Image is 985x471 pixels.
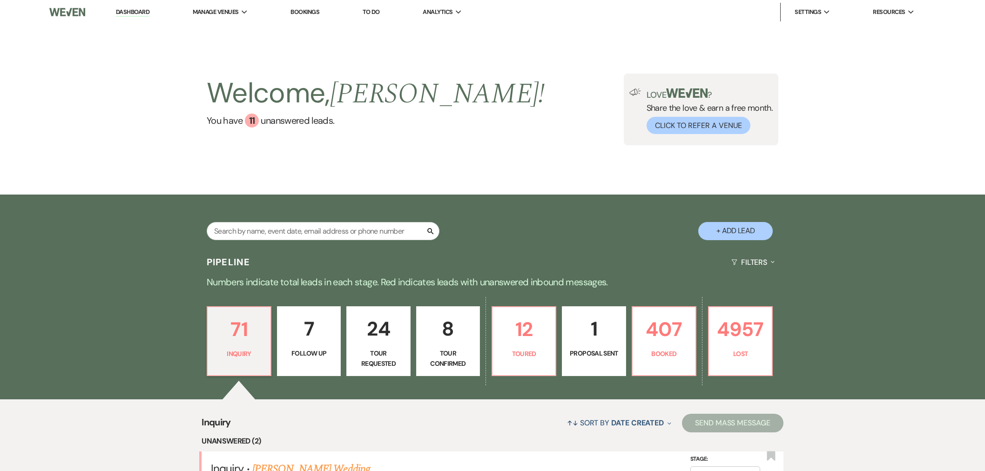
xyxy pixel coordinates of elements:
p: 12 [498,314,550,345]
div: 11 [245,114,259,128]
li: Unanswered (2) [202,435,783,447]
p: Proposal Sent [568,348,620,358]
p: 7 [283,313,335,344]
span: [PERSON_NAME] ! [330,73,545,115]
p: 4957 [715,314,766,345]
span: Analytics [423,7,452,17]
p: Booked [638,349,690,359]
button: Sort By Date Created [563,410,675,435]
p: Love ? [647,88,773,99]
a: 407Booked [632,306,696,376]
img: loud-speaker-illustration.svg [629,88,641,96]
p: Tour Confirmed [422,348,474,369]
span: ↑↓ [567,418,578,428]
span: Resources [873,7,905,17]
h2: Welcome, [207,74,545,114]
p: Lost [715,349,766,359]
a: Bookings [290,8,319,16]
p: 407 [638,314,690,345]
a: 24Tour Requested [346,306,410,376]
button: Send Mass Message [682,414,783,432]
button: Click to Refer a Venue [647,117,750,134]
a: 12Toured [492,306,556,376]
div: Share the love & earn a free month. [641,88,773,134]
span: Settings [795,7,821,17]
input: Search by name, event date, email address or phone number [207,222,439,240]
p: Follow Up [283,348,335,358]
a: You have 11 unanswered leads. [207,114,545,128]
a: To Do [363,8,380,16]
span: Inquiry [202,415,231,435]
p: 71 [213,314,265,345]
p: 24 [352,313,404,344]
a: 1Proposal Sent [562,306,626,376]
a: 4957Lost [708,306,773,376]
a: Dashboard [116,8,149,17]
a: 7Follow Up [277,306,341,376]
img: weven-logo-green.svg [666,88,708,98]
a: 8Tour Confirmed [416,306,480,376]
p: Inquiry [213,349,265,359]
span: Date Created [611,418,664,428]
label: Stage: [690,454,760,464]
a: 71Inquiry [207,306,271,376]
p: Toured [498,349,550,359]
img: Weven Logo [49,2,85,22]
p: 8 [422,313,474,344]
h3: Pipeline [207,256,250,269]
button: + Add Lead [698,222,773,240]
span: Manage Venues [193,7,239,17]
p: Tour Requested [352,348,404,369]
button: Filters [728,250,778,275]
p: 1 [568,313,620,344]
p: Numbers indicate total leads in each stage. Red indicates leads with unanswered inbound messages. [157,275,828,289]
